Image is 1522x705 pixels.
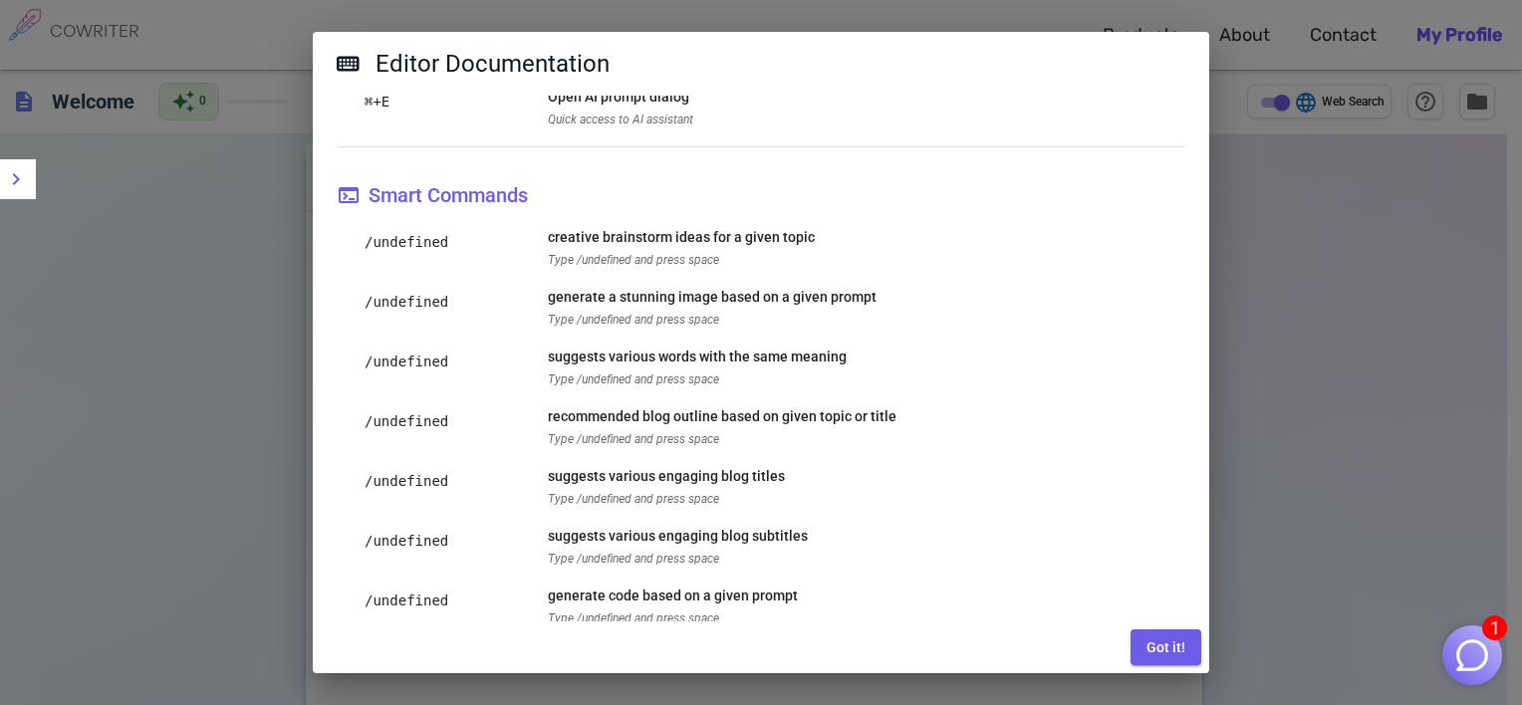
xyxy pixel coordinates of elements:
[548,227,1185,247] p: creative brainstorm ideas for a given topic
[548,370,1185,390] span: Type /undefined and press space
[353,407,460,435] p: /undefined
[1482,615,1507,640] span: 1
[548,347,1185,366] p: suggests various words with the same meaning
[353,587,460,614] p: /undefined
[548,287,1185,307] p: generate a stunning image based on a given prompt
[353,348,460,375] p: /undefined
[548,430,1185,450] span: Type /undefined and press space
[548,311,1185,331] span: Type /undefined and press space
[548,406,1185,426] p: recommended blog outline based on given topic or title
[369,179,528,211] h6: Smart Commands
[548,87,1185,107] p: Open AI prompt dialog
[548,609,1185,629] span: Type /undefined and press space
[1453,636,1491,674] img: Close chat
[548,490,1185,510] span: Type /undefined and press space
[548,466,1185,486] p: suggests various engaging blog titles
[337,183,361,207] span: terminal
[376,48,610,80] h5: Editor Documentation
[548,586,1185,605] p: generate code based on a given prompt
[353,228,460,256] p: /undefined
[548,111,1185,130] span: Quick access to AI assistant
[548,526,1185,546] p: suggests various engaging blog subtitles
[548,251,1185,271] span: Type /undefined and press space
[1131,629,1201,666] button: Got it!
[353,527,460,555] p: /undefined
[353,88,401,116] p: ⌘+E
[353,288,460,316] p: /undefined
[353,467,460,495] p: /undefined
[548,550,1185,570] span: Type /undefined and press space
